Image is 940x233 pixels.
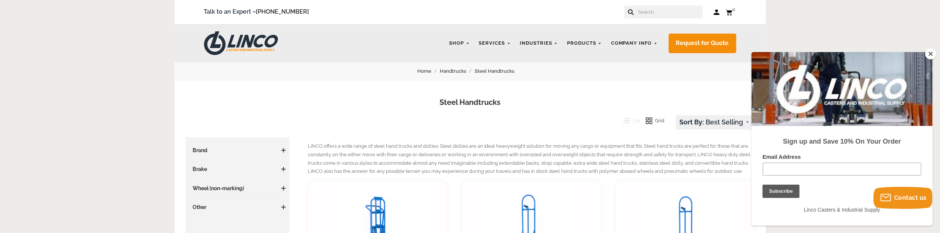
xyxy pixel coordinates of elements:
button: Subscribe [8,11,45,24]
a: Shop [446,36,474,51]
a: Log in [714,8,720,16]
button: Grid [640,115,665,126]
a: Steel Handtrucks [475,67,523,75]
button: Close [925,48,936,59]
a: Company Info [607,36,661,51]
p: LINCO offers a wide range of steel hand trucks and dollies. Steel dollies are an ideal heavyweigh... [308,142,755,176]
label: Email Address [11,102,170,110]
button: List [618,115,641,126]
a: [PHONE_NUMBER] [256,8,309,15]
h3: Other [189,203,286,211]
a: Handtrucks [440,67,475,75]
strong: Sign up and Save 10% On Your Order [31,86,149,93]
a: 0 [726,7,736,17]
a: Request for Quote [669,34,736,53]
input: Subscribe [11,133,48,146]
h1: Steel Handtrucks [186,97,755,108]
input: Search [638,6,703,18]
a: Services [475,36,514,51]
img: LINCO CASTERS & INDUSTRIAL SUPPLY [204,31,278,55]
a: Industries [516,36,561,51]
span: Linco Casters & Industrial Supply [52,155,129,161]
h3: Wheel (non-marking) [189,185,286,192]
a: Products [563,36,605,51]
span: 0 [733,7,736,12]
span: Contact us [894,194,927,201]
a: Home [417,67,440,75]
h3: Brand [189,147,286,154]
button: Contact us [873,187,933,209]
h3: Brake [189,165,286,173]
span: Talk to an Expert – [204,7,309,17]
